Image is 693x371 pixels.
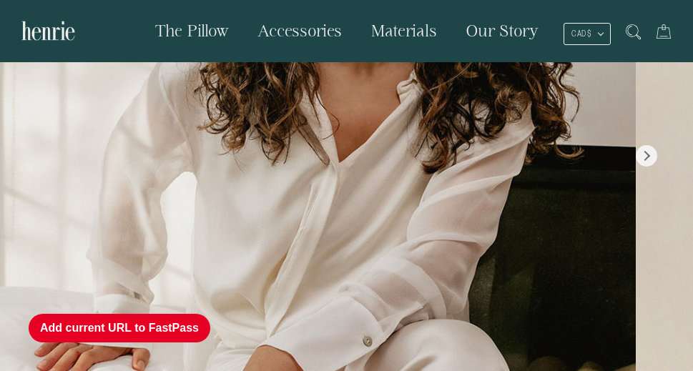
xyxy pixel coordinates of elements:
[29,314,210,342] button: Add current URL to FastPass
[370,21,437,39] span: Materials
[257,21,342,39] span: Accessories
[636,145,657,167] button: Next
[564,23,611,45] button: CAD $
[21,14,75,47] img: Henrie
[466,21,539,39] span: Our Story
[155,21,229,39] span: The Pillow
